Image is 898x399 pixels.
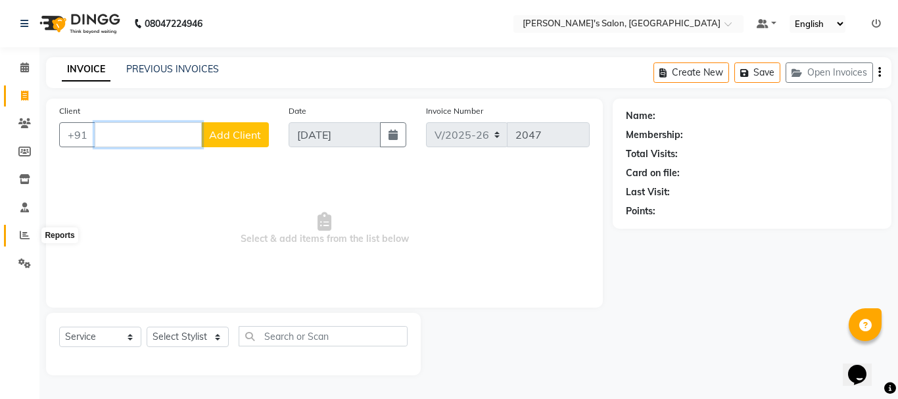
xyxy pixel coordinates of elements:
[626,185,670,199] div: Last Visit:
[626,128,683,142] div: Membership:
[201,122,269,147] button: Add Client
[626,109,655,123] div: Name:
[59,163,590,294] span: Select & add items from the list below
[95,122,202,147] input: Search by Name/Mobile/Email/Code
[786,62,873,83] button: Open Invoices
[126,63,219,75] a: PREVIOUS INVOICES
[843,346,885,386] iframe: chat widget
[59,105,80,117] label: Client
[34,5,124,42] img: logo
[59,122,96,147] button: +91
[426,105,483,117] label: Invoice Number
[239,326,408,346] input: Search or Scan
[62,58,110,82] a: INVOICE
[626,204,655,218] div: Points:
[626,166,680,180] div: Card on file:
[734,62,780,83] button: Save
[626,147,678,161] div: Total Visits:
[289,105,306,117] label: Date
[41,227,78,243] div: Reports
[653,62,729,83] button: Create New
[209,128,261,141] span: Add Client
[145,5,202,42] b: 08047224946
